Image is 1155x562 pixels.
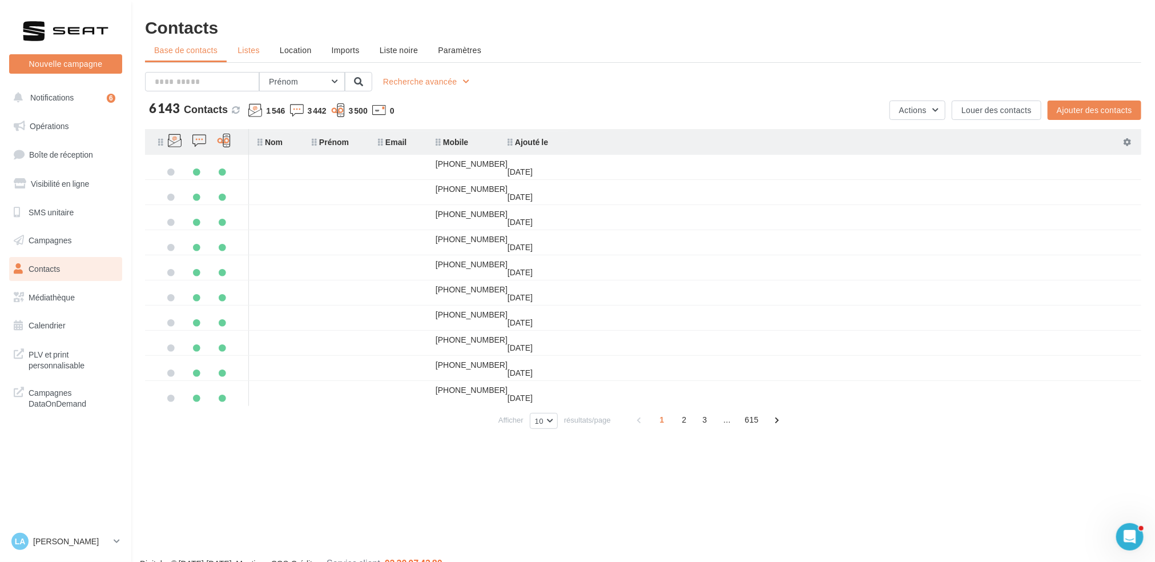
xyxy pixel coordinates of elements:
[7,380,124,414] a: Campagnes DataOnDemand
[508,344,533,352] div: [DATE]
[30,121,69,131] span: Opérations
[280,45,312,55] span: Location
[508,218,533,226] div: [DATE]
[508,168,533,176] div: [DATE]
[436,286,508,294] div: [PHONE_NUMBER]
[378,137,407,147] span: Email
[184,103,228,115] span: Contacts
[149,102,180,115] span: 6 143
[257,137,283,147] span: Nom
[7,114,124,138] a: Opérations
[438,45,481,55] span: Paramètres
[29,264,60,274] span: Contacts
[508,369,533,377] div: [DATE]
[436,386,508,394] div: [PHONE_NUMBER]
[952,101,1041,120] button: Louer des contacts
[332,45,360,55] span: Imports
[1048,101,1141,120] button: Ajouter des contacts
[33,536,109,547] p: [PERSON_NAME]
[530,413,558,429] button: 10
[436,160,508,168] div: [PHONE_NUMBER]
[7,286,124,310] a: Médiathèque
[564,415,611,425] span: résultats/page
[30,93,74,102] span: Notifications
[29,207,74,216] span: SMS unitaire
[7,228,124,252] a: Campagnes
[312,137,349,147] span: Prénom
[379,75,476,89] button: Recherche avancée
[7,86,120,110] button: Notifications 6
[9,531,122,552] a: La [PERSON_NAME]
[7,257,124,281] a: Contacts
[535,416,544,425] span: 10
[508,294,533,302] div: [DATE]
[259,72,345,91] button: Prénom
[380,45,418,55] span: Liste noire
[508,319,533,327] div: [DATE]
[29,385,118,410] span: Campagnes DataOnDemand
[1116,523,1144,551] iframe: Intercom live chat
[29,235,72,245] span: Campagnes
[29,320,66,330] span: Calendrier
[718,411,737,429] span: ...
[436,361,508,369] div: [PHONE_NUMBER]
[308,105,327,117] span: 3 442
[508,193,533,201] div: [DATE]
[7,200,124,224] a: SMS unitaire
[436,235,508,243] div: [PHONE_NUMBER]
[890,101,945,120] button: Actions
[238,45,260,55] span: Listes
[29,150,93,159] span: Boîte de réception
[9,54,122,74] button: Nouvelle campagne
[436,185,508,193] div: [PHONE_NUMBER]
[7,172,124,196] a: Visibilité en ligne
[508,243,533,251] div: [DATE]
[7,342,124,376] a: PLV et print personnalisable
[7,142,124,167] a: Boîte de réception
[436,260,508,268] div: [PHONE_NUMBER]
[7,314,124,338] a: Calendrier
[269,77,298,86] span: Prénom
[508,394,533,402] div: [DATE]
[390,105,395,117] span: 0
[29,292,75,302] span: Médiathèque
[15,536,26,547] span: La
[741,411,763,429] span: 615
[436,137,468,147] span: Mobile
[436,336,508,344] div: [PHONE_NUMBER]
[436,210,508,218] div: [PHONE_NUMBER]
[107,94,115,103] div: 6
[436,311,508,319] div: [PHONE_NUMBER]
[498,415,524,425] span: Afficher
[696,411,714,429] span: 3
[266,105,285,117] span: 1 546
[31,179,89,188] span: Visibilité en ligne
[29,347,118,371] span: PLV et print personnalisable
[653,411,671,429] span: 1
[508,137,548,147] span: Ajouté le
[508,268,533,276] div: [DATE]
[675,411,694,429] span: 2
[899,105,927,115] span: Actions
[145,18,1141,35] h1: Contacts
[349,105,368,117] span: 3 500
